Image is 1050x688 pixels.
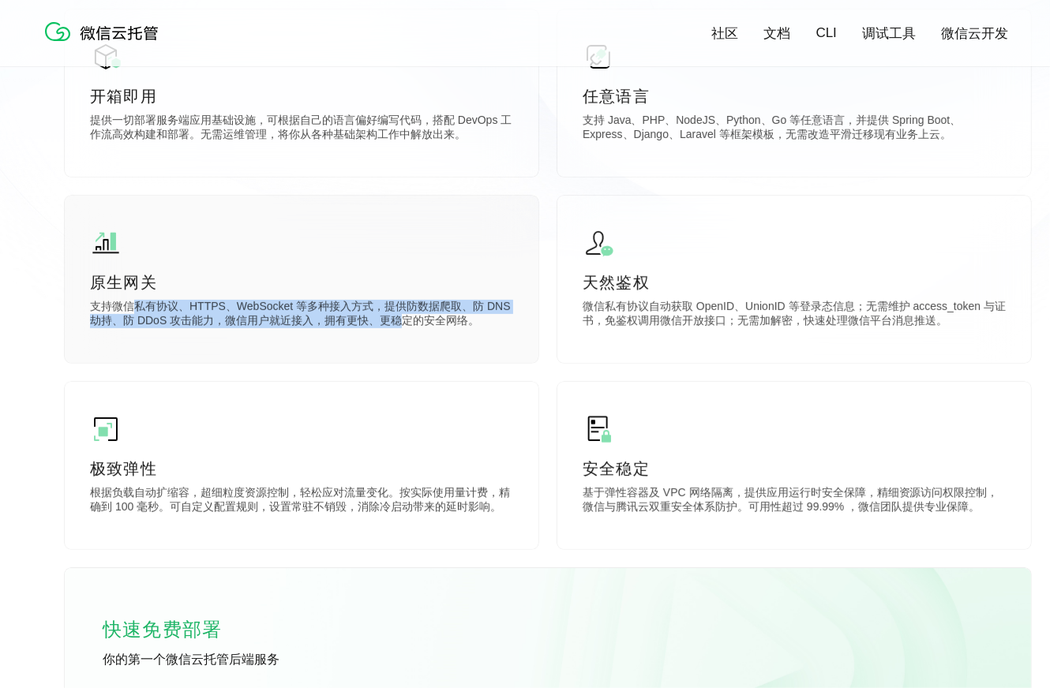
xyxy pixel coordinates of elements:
[941,24,1008,43] a: 微信云开发
[42,16,168,47] img: 微信云托管
[42,36,168,50] a: 微信云托管
[583,271,1006,294] p: 天然鉴权
[583,114,1006,145] p: 支持 Java、PHP、NodeJS、Python、Go 等任意语言，并提供 Spring Boot、Express、Django、Laravel 等框架模板，无需改造平滑迁移现有业务上云。
[816,25,837,41] a: CLI
[90,114,513,145] p: 提供一切部署服务端应用基础设施，可根据自己的语言偏好编写代码，搭配 DevOps 工作流高效构建和部署。无需运维管理，将你从各种基础架构工作中解放出来。
[90,271,513,294] p: 原生网关
[90,458,513,480] p: 极致弹性
[583,85,1006,107] p: 任意语言
[90,85,513,107] p: 开箱即用
[583,486,1006,518] p: 基于弹性容器及 VPC 网络隔离，提供应用运行时安全保障，精细资源访问权限控制，微信与腾讯云双重安全体系防护。可用性超过 99.99% ，微信团队提供专业保障。
[764,24,791,43] a: 文档
[583,300,1006,331] p: 微信私有协议自动获取 OpenID、UnionID 等登录态信息；无需维护 access_token 与证书，免鉴权调用微信开放接口；无需加解密，快速处理微信平台消息推送。
[583,458,1006,480] p: 安全稳定
[103,614,261,645] p: 快速免费部署
[712,24,739,43] a: 社区
[103,652,339,669] p: 你的第一个微信云托管后端服务
[862,24,916,43] a: 调试工具
[90,486,513,518] p: 根据负载自动扩缩容，超细粒度资源控制，轻松应对流量变化。按实际使用量计费，精确到 100 毫秒。可自定义配置规则，设置常驻不销毁，消除冷启动带来的延时影响。
[90,300,513,331] p: 支持微信私有协议、HTTPS、WebSocket 等多种接入方式，提供防数据爬取、防 DNS 劫持、防 DDoS 攻击能力，微信用户就近接入，拥有更快、更稳定的安全网络。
